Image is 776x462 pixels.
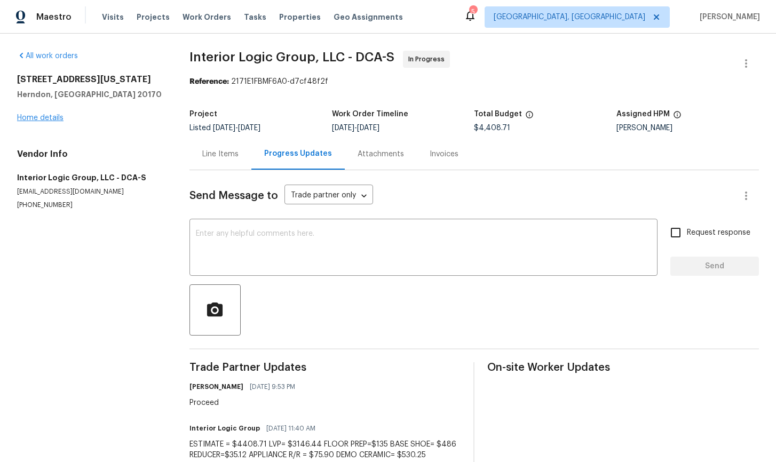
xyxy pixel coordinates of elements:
[17,114,64,122] a: Home details
[487,362,759,373] span: On-site Worker Updates
[616,124,759,132] div: [PERSON_NAME]
[189,124,260,132] span: Listed
[357,124,379,132] span: [DATE]
[183,12,231,22] span: Work Orders
[189,51,394,63] span: Interior Logic Group, LLC - DCA-S
[17,172,164,183] h5: Interior Logic Group, LLC - DCA-S
[332,124,379,132] span: -
[189,362,461,373] span: Trade Partner Updates
[673,110,682,124] span: The hpm assigned to this work order.
[616,110,670,118] h5: Assigned HPM
[279,12,321,22] span: Properties
[474,110,522,118] h5: Total Budget
[36,12,72,22] span: Maestro
[17,89,164,100] h5: Herndon, [GEOGRAPHIC_DATA] 20170
[334,12,403,22] span: Geo Assignments
[213,124,260,132] span: -
[189,110,217,118] h5: Project
[244,13,266,21] span: Tasks
[469,6,477,17] div: 5
[17,52,78,60] a: All work orders
[474,124,510,132] span: $4,408.71
[250,381,295,392] span: [DATE] 9:53 PM
[189,190,278,201] span: Send Message to
[202,149,239,160] div: Line Items
[17,74,164,85] h2: [STREET_ADDRESS][US_STATE]
[189,439,461,460] div: ESTIMATE = $4408.71 LVP= $3146.44 FLOOR PREP=$135 BASE SHOE= $486 REDUCER=$35.12 APPLIANCE R/R = ...
[189,78,229,85] b: Reference:
[525,110,534,124] span: The total cost of line items that have been proposed by Opendoor. This sum includes line items th...
[332,124,354,132] span: [DATE]
[284,187,373,205] div: Trade partner only
[332,110,408,118] h5: Work Order Timeline
[213,124,235,132] span: [DATE]
[266,423,315,434] span: [DATE] 11:40 AM
[189,381,243,392] h6: [PERSON_NAME]
[17,201,164,210] p: [PHONE_NUMBER]
[494,12,645,22] span: [GEOGRAPHIC_DATA], [GEOGRAPHIC_DATA]
[17,149,164,160] h4: Vendor Info
[189,397,302,408] div: Proceed
[189,423,260,434] h6: Interior Logic Group
[695,12,760,22] span: [PERSON_NAME]
[17,187,164,196] p: [EMAIL_ADDRESS][DOMAIN_NAME]
[408,54,449,65] span: In Progress
[358,149,404,160] div: Attachments
[687,227,750,238] span: Request response
[238,124,260,132] span: [DATE]
[264,148,332,159] div: Progress Updates
[189,76,759,87] div: 2171E1FBMF6A0-d7cf48f2f
[430,149,458,160] div: Invoices
[102,12,124,22] span: Visits
[137,12,170,22] span: Projects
